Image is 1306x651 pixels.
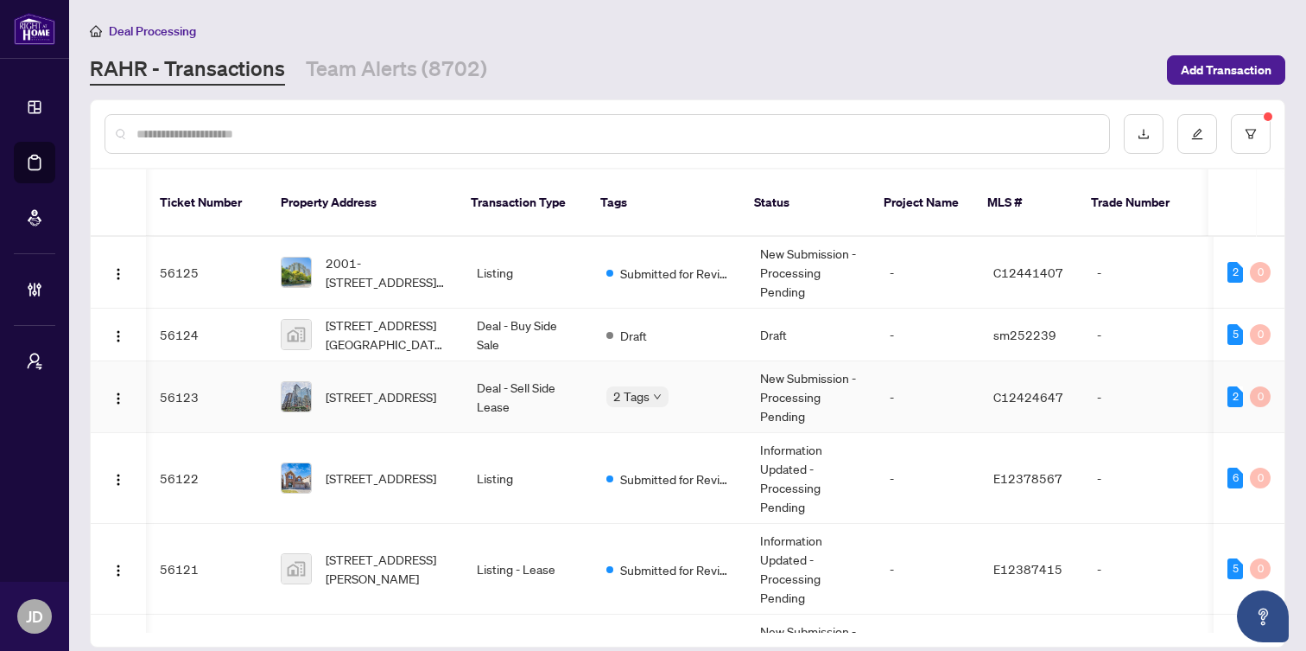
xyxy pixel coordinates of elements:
[620,560,732,579] span: Submitted for Review
[1250,324,1271,345] div: 0
[282,382,311,412] img: thumbnail-img
[463,309,593,361] td: Deal - Buy Side Sale
[1227,386,1243,407] div: 2
[1083,361,1204,433] td: -
[973,169,1077,237] th: MLS #
[111,267,125,281] img: Logo
[746,237,876,309] td: New Submission - Processing Pending
[746,524,876,615] td: Information Updated - Processing Pending
[1250,468,1271,488] div: 0
[1227,558,1243,579] div: 5
[146,524,267,615] td: 56121
[993,389,1063,405] span: C12424647
[1083,309,1204,361] td: -
[26,604,43,629] span: JD
[111,329,125,343] img: Logo
[1167,55,1285,85] button: Add Transaction
[1083,524,1204,615] td: -
[876,237,979,309] td: -
[993,470,1062,486] span: E12378567
[993,327,1056,342] span: sm252239
[1191,128,1203,140] span: edit
[90,54,285,86] a: RAHR - Transactions
[993,561,1062,577] span: E12387415
[326,387,436,406] span: [STREET_ADDRESS]
[1227,468,1243,488] div: 6
[1083,433,1204,524] td: -
[326,316,449,354] span: [STREET_ADDRESS] [GEOGRAPHIC_DATA], [GEOGRAPHIC_DATA], [GEOGRAPHIC_DATA]
[746,433,876,524] td: Information Updated - Processing Pending
[620,326,647,345] span: Draft
[326,253,449,291] span: 2001-[STREET_ADDRESS][PERSON_NAME]
[586,169,740,237] th: Tags
[26,353,43,370] span: user-switch
[1245,128,1257,140] span: filter
[993,265,1063,280] span: C12441407
[620,264,732,283] span: Submitted for Review
[1231,114,1271,154] button: filter
[105,464,132,492] button: Logo
[620,469,732,488] span: Submitted for Review
[111,473,125,487] img: Logo
[746,309,876,361] td: Draft
[653,393,662,401] span: down
[876,524,979,615] td: -
[463,433,593,524] td: Listing
[105,555,132,583] button: Logo
[146,433,267,524] td: 56122
[326,469,436,488] span: [STREET_ADDRESS]
[1177,114,1217,154] button: edit
[1077,169,1198,237] th: Trade Number
[146,237,267,309] td: 56125
[109,23,196,39] span: Deal Processing
[457,169,586,237] th: Transaction Type
[1227,324,1243,345] div: 5
[306,54,487,86] a: Team Alerts (8702)
[105,383,132,411] button: Logo
[326,550,449,588] span: [STREET_ADDRESS][PERSON_NAME]
[1250,262,1271,283] div: 0
[613,386,650,406] span: 2 Tags
[876,361,979,433] td: -
[111,564,125,578] img: Logo
[146,361,267,433] td: 56123
[1237,590,1289,642] button: Open asap
[1138,128,1150,140] span: download
[146,169,267,237] th: Ticket Number
[746,361,876,433] td: New Submission - Processing Pending
[146,309,267,361] td: 56124
[1250,558,1271,579] div: 0
[282,554,311,584] img: thumbnail-img
[90,25,102,37] span: home
[876,433,979,524] td: -
[1124,114,1163,154] button: download
[463,237,593,309] td: Listing
[463,361,593,433] td: Deal - Sell Side Lease
[1181,56,1271,84] span: Add Transaction
[1227,262,1243,283] div: 2
[282,258,311,287] img: thumbnail-img
[14,13,55,45] img: logo
[870,169,973,237] th: Project Name
[282,320,311,349] img: thumbnail-img
[740,169,870,237] th: Status
[282,463,311,493] img: thumbnail-img
[267,169,457,237] th: Property Address
[1083,237,1204,309] td: -
[1250,386,1271,407] div: 0
[463,524,593,615] td: Listing - Lease
[111,392,125,405] img: Logo
[105,258,132,286] button: Logo
[876,309,979,361] td: -
[105,321,132,348] button: Logo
